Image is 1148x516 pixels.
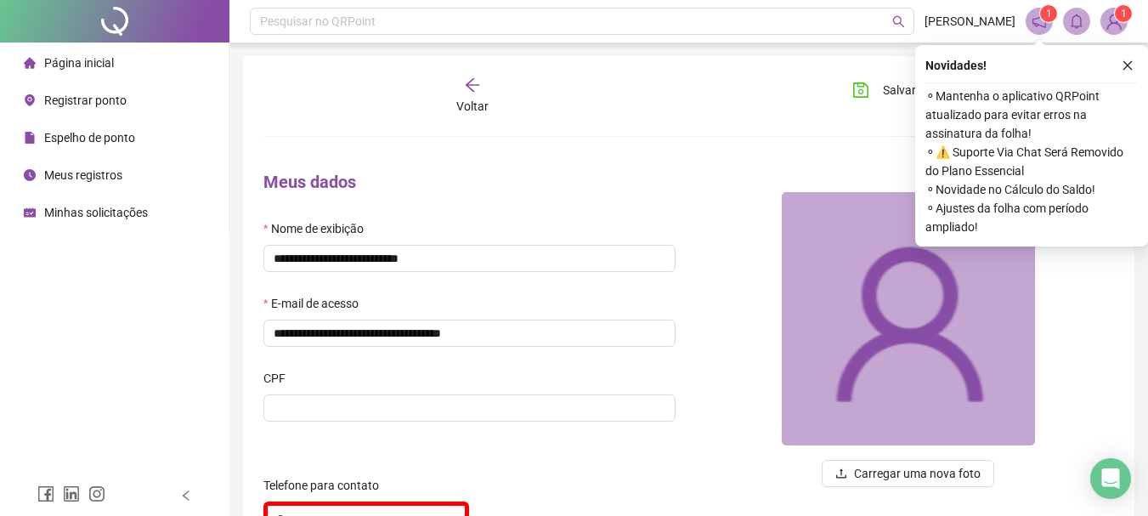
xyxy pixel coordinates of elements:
label: E-mail de acesso [263,294,370,313]
span: Voltar [456,99,489,113]
sup: 1 [1040,5,1057,22]
span: Salvar [883,81,916,99]
span: close [1122,60,1134,71]
span: notification [1032,14,1047,29]
span: ⚬ Novidade no Cálculo do Saldo! [925,180,1138,199]
span: 1 [1046,8,1052,20]
span: Novidades ! [925,56,987,75]
span: schedule [24,207,36,218]
span: bell [1069,14,1084,29]
span: 1 [1121,8,1127,20]
span: search [892,15,905,28]
span: arrow-left [464,77,481,94]
span: Carregar uma nova foto [854,464,981,483]
label: Nome de exibição [263,219,375,238]
span: linkedin [63,485,80,502]
div: Open Intercom Messenger [1090,458,1131,499]
span: environment [24,94,36,106]
sup: Atualize o seu contato no menu Meus Dados [1115,5,1132,22]
span: Espelho de ponto [44,131,135,145]
button: Salvar [840,77,929,104]
span: clock-circle [24,169,36,181]
span: ⚬ Mantenha o aplicativo QRPoint atualizado para evitar erros na assinatura da folha! [925,87,1138,143]
span: save [852,82,869,99]
span: Meus registros [44,168,122,182]
span: left [180,490,192,502]
span: instagram [88,485,105,502]
span: facebook [37,485,54,502]
span: home [24,57,36,69]
span: [PERSON_NAME] [925,12,1015,31]
span: Página inicial [44,56,114,70]
img: 84435 [1101,9,1127,34]
button: uploadCarregar uma nova foto [822,460,994,487]
h4: Meus dados [263,170,676,194]
span: Minhas solicitações [44,206,148,219]
span: ⚬ Ajustes da folha com período ampliado! [925,199,1138,236]
span: Registrar ponto [44,94,127,107]
span: upload [835,468,847,479]
span: ⚬ ⚠️ Suporte Via Chat Será Removido do Plano Essencial [925,143,1138,180]
label: CPF [263,369,297,388]
label: Telefone para contato [263,476,390,495]
span: file [24,132,36,144]
img: 84435 [782,192,1035,445]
